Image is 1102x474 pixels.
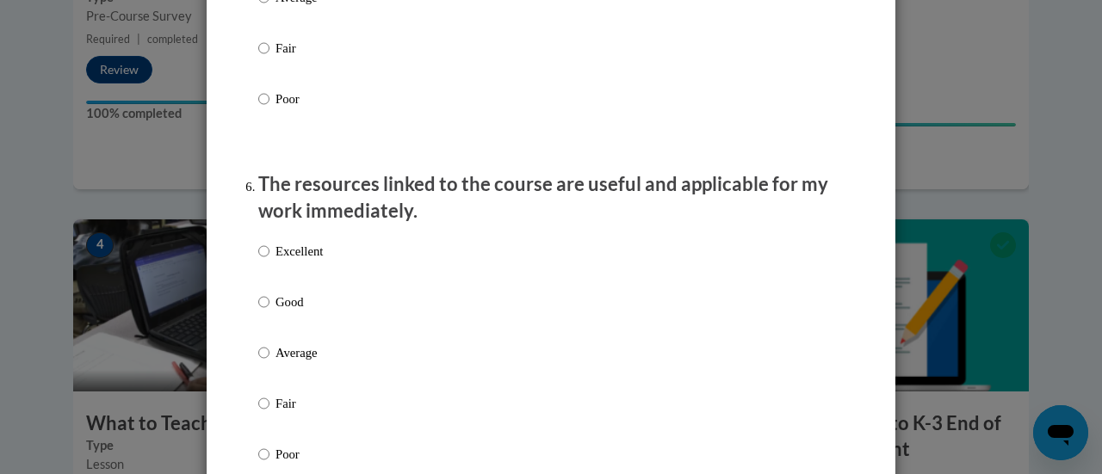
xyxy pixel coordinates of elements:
p: Average [275,343,323,362]
input: Poor [258,445,269,464]
input: Average [258,343,269,362]
p: Poor [275,445,323,464]
input: Excellent [258,242,269,261]
p: Poor [275,89,323,108]
input: Fair [258,394,269,413]
p: Good [275,292,323,311]
input: Fair [258,39,269,58]
input: Good [258,292,269,311]
p: Excellent [275,242,323,261]
p: The resources linked to the course are useful and applicable for my work immediately. [258,171,844,225]
input: Poor [258,89,269,108]
p: Fair [275,394,323,413]
p: Fair [275,39,323,58]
